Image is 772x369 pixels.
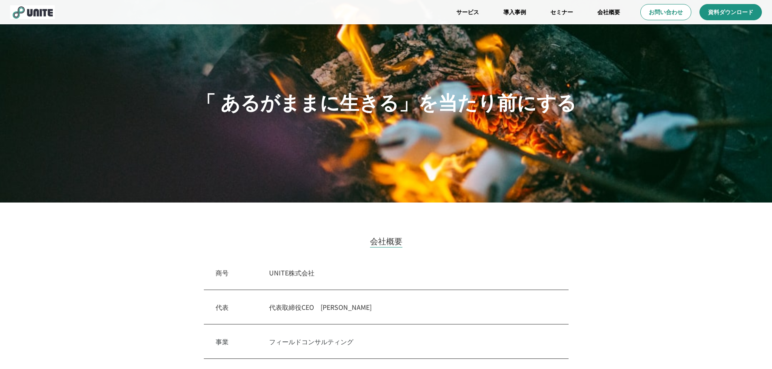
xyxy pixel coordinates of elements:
[708,8,753,16] p: 資料ダウンロード
[269,302,557,312] p: 代表取締役CEO [PERSON_NAME]
[216,302,229,312] p: 代表
[196,87,576,116] p: 「 あるがままに生きる」を当たり前にする
[216,337,229,346] p: 事業
[649,8,683,16] p: お問い合わせ
[269,268,557,277] p: UNITE株式会社
[640,4,691,20] a: お問い合わせ
[216,268,229,277] p: 商号
[269,337,557,346] p: フィールドコンサルティング
[370,235,402,247] h2: 会社概要
[699,4,762,20] a: 資料ダウンロード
